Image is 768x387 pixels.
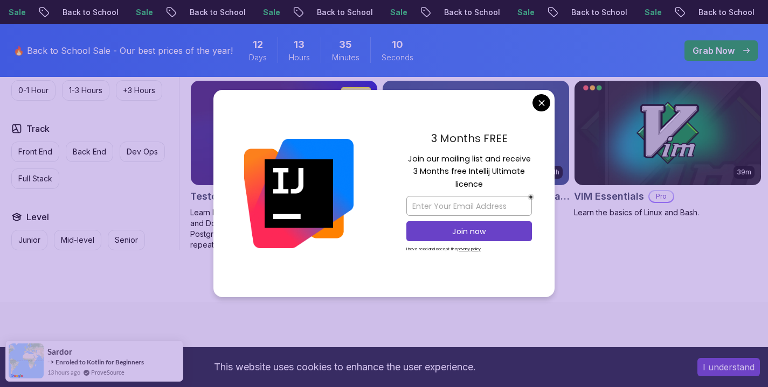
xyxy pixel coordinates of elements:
p: Back to School [672,7,745,18]
p: Back to School [163,7,237,18]
img: Up and Running with SQL and Databases card [383,81,569,185]
button: Senior [108,230,145,250]
button: Accept cookies [697,358,760,376]
p: Back End [73,146,106,157]
p: 1-3 Hours [69,85,102,96]
span: Minutes [332,52,359,63]
p: Learn the basics of Linux and Bash. [574,207,762,218]
p: Sale [237,7,271,18]
p: Back to School [545,7,618,18]
p: Back to School [418,7,491,18]
p: Sale [109,7,144,18]
div: This website uses cookies to enhance the user experience. [8,355,681,379]
p: Pro [649,191,673,202]
img: VIM Essentials card [575,81,761,185]
span: Days [249,52,267,63]
p: Front End [18,146,52,157]
p: Back to School [36,7,109,18]
p: 0-1 Hour [18,85,49,96]
p: Dev Ops [127,146,158,157]
p: Full Stack [18,173,52,184]
button: +3 Hours [116,80,162,101]
p: Sale [491,7,525,18]
p: 🔥 Back to School Sale - Our best prices of the year! [13,44,233,57]
a: Up and Running with SQL and Databases card1.91hUp and Running with SQL and DatabasesLearn SQL and... [382,80,570,218]
button: Full Stack [11,168,59,189]
span: 10 Seconds [392,37,403,52]
p: Sale [618,7,653,18]
span: Hours [289,52,310,63]
p: Grab Now [693,44,735,57]
button: Front End [11,142,59,162]
p: Sale [364,7,398,18]
p: Senior [115,235,138,245]
span: 13 hours ago [47,368,80,377]
button: Dev Ops [120,142,165,162]
span: 35 Minutes [339,37,352,52]
h2: VIM Essentials [574,189,644,204]
span: Seconds [382,52,413,63]
button: 0-1 Hour [11,80,56,101]
h2: Level [26,210,49,223]
a: ProveSource [91,368,124,377]
a: VIM Essentials card39mVIM EssentialsProLearn the basics of Linux and Bash. [574,80,762,218]
span: Sardor [47,347,72,356]
a: Enroled to Kotlin for Beginners [56,358,144,366]
p: Mid-level [61,235,94,245]
p: +3 Hours [123,85,155,96]
h2: Track [26,122,50,135]
button: Back End [66,142,113,162]
button: Junior [11,230,47,250]
a: Testcontainers with Java card1.28hNEWTestcontainers with JavaProLearn how to test Java DAOs with ... [190,80,378,250]
span: 13 Hours [294,37,305,52]
button: Mid-level [54,230,101,250]
p: Back to School [290,7,364,18]
p: Junior [18,235,40,245]
p: Learn how to test Java DAOs with Testcontainers and Docker. Run fast, isolated tests against real... [190,207,378,250]
h2: Testcontainers with Java [190,189,312,204]
span: 12 Days [253,37,263,52]
p: 39m [737,168,751,177]
img: provesource social proof notification image [9,343,44,378]
button: 1-3 Hours [62,80,109,101]
span: -> [47,357,54,366]
img: Testcontainers with Java card [191,81,377,185]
